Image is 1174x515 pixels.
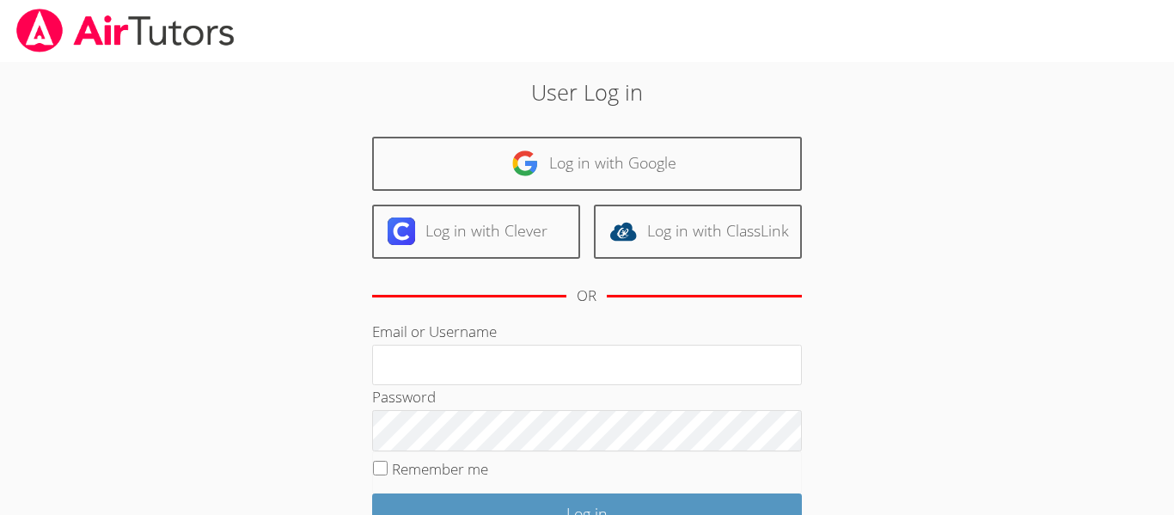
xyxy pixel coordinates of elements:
h2: User Log in [270,76,904,108]
a: Log in with ClassLink [594,205,802,259]
img: clever-logo-6eab21bc6e7a338710f1a6ff85c0baf02591cd810cc4098c63d3a4b26e2feb20.svg [388,218,415,245]
div: OR [577,284,596,309]
a: Log in with Clever [372,205,580,259]
a: Log in with Google [372,137,802,191]
label: Email or Username [372,322,497,341]
img: classlink-logo-d6bb404cc1216ec64c9a2012d9dc4662098be43eaf13dc465df04b49fa7ab582.svg [609,218,637,245]
label: Password [372,387,436,407]
label: Remember me [392,459,488,479]
img: airtutors_banner-c4298cdbf04f3fff15de1276eac7730deb9818008684d7c2e4769d2f7ddbe033.png [15,9,236,52]
img: google-logo-50288ca7cdecda66e5e0955fdab243c47b7ad437acaf1139b6f446037453330a.svg [511,150,539,177]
